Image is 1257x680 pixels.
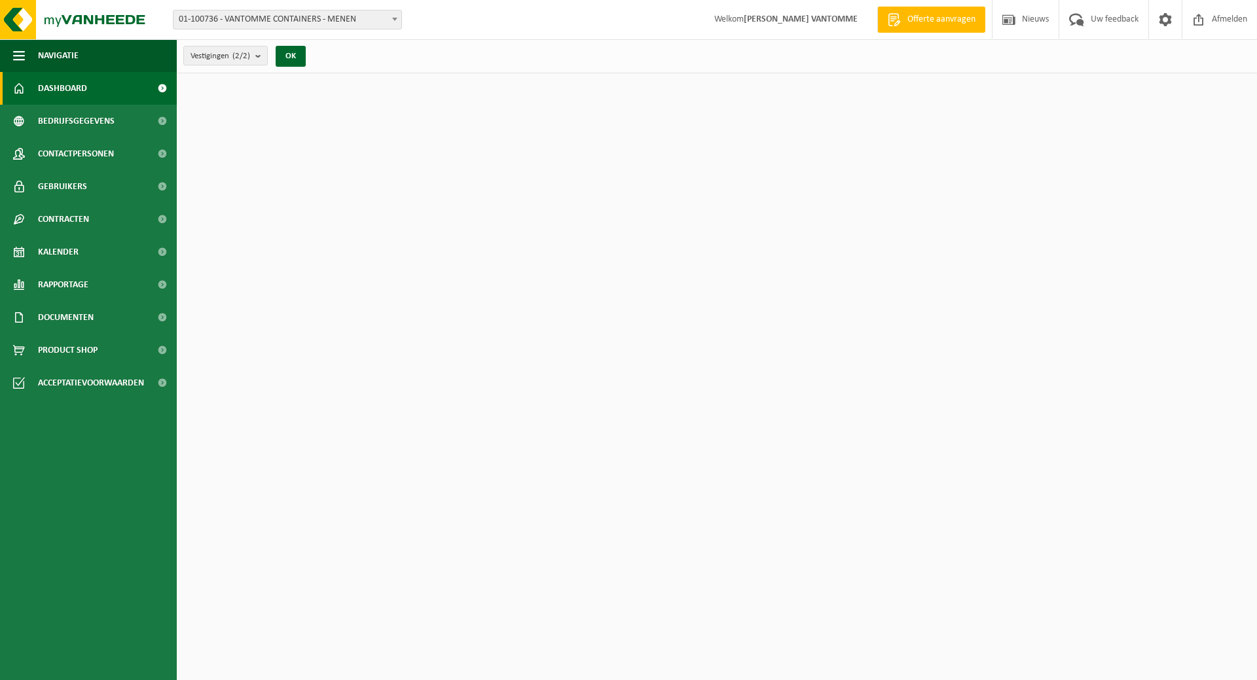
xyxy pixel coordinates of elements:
[38,137,114,170] span: Contactpersonen
[173,10,402,29] span: 01-100736 - VANTOMME CONTAINERS - MENEN
[191,46,250,66] span: Vestigingen
[38,170,87,203] span: Gebruikers
[38,367,144,399] span: Acceptatievoorwaarden
[38,39,79,72] span: Navigatie
[183,46,268,65] button: Vestigingen(2/2)
[38,334,98,367] span: Product Shop
[38,105,115,137] span: Bedrijfsgegevens
[744,14,858,24] strong: [PERSON_NAME] VANTOMME
[38,268,88,301] span: Rapportage
[877,7,985,33] a: Offerte aanvragen
[904,13,979,26] span: Offerte aanvragen
[173,10,401,29] span: 01-100736 - VANTOMME CONTAINERS - MENEN
[232,52,250,60] count: (2/2)
[276,46,306,67] button: OK
[38,301,94,334] span: Documenten
[38,236,79,268] span: Kalender
[38,203,89,236] span: Contracten
[38,72,87,105] span: Dashboard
